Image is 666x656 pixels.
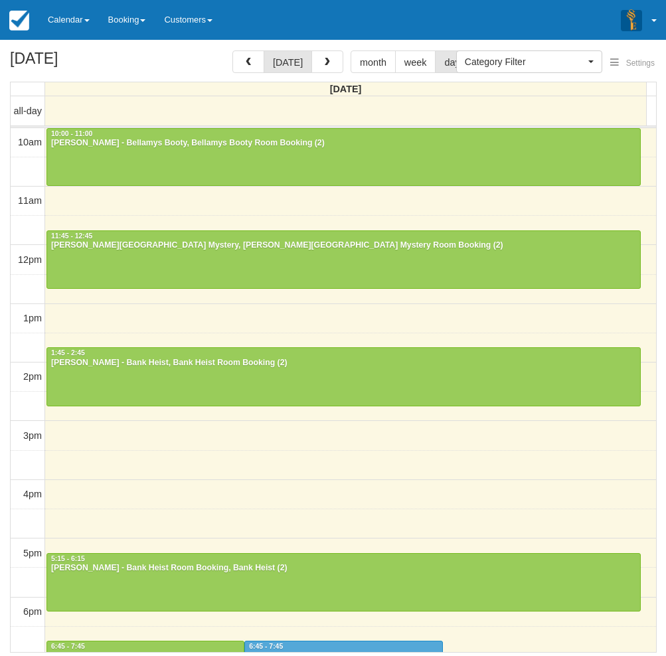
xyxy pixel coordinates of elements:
button: week [395,50,436,73]
h2: [DATE] [10,50,178,75]
span: Category Filter [465,55,585,68]
img: checkfront-main-nav-mini-logo.png [9,11,29,31]
span: 2pm [23,371,42,382]
button: Category Filter [456,50,602,73]
span: 6pm [23,606,42,617]
div: [PERSON_NAME] - Bank Heist, Bank Heist Room Booking (2) [50,358,637,369]
span: 11:45 - 12:45 [51,232,92,240]
span: Settings [626,58,655,68]
button: [DATE] [264,50,312,73]
button: day [435,50,469,73]
button: month [351,50,396,73]
div: [PERSON_NAME] - Bank Heist Room Booking, Bank Heist (2) [50,563,637,574]
span: 4pm [23,489,42,499]
a: 1:45 - 2:45[PERSON_NAME] - Bank Heist, Bank Heist Room Booking (2) [46,347,641,406]
span: 1:45 - 2:45 [51,349,85,357]
span: 5:15 - 6:15 [51,555,85,562]
span: 10am [18,137,42,147]
span: all-day [14,106,42,116]
span: [DATE] [330,84,362,94]
img: A3 [621,9,642,31]
button: Settings [602,54,663,73]
a: 11:45 - 12:45[PERSON_NAME][GEOGRAPHIC_DATA] Mystery, [PERSON_NAME][GEOGRAPHIC_DATA] Mystery Room ... [46,230,641,289]
a: 5:15 - 6:15[PERSON_NAME] - Bank Heist Room Booking, Bank Heist (2) [46,553,641,612]
div: [PERSON_NAME][GEOGRAPHIC_DATA] Mystery, [PERSON_NAME][GEOGRAPHIC_DATA] Mystery Room Booking (2) [50,240,637,251]
span: 5pm [23,548,42,558]
span: 1pm [23,313,42,323]
span: 3pm [23,430,42,441]
span: 12pm [18,254,42,265]
span: 6:45 - 7:45 [249,643,283,650]
div: [PERSON_NAME] - Bellamys Booty, Bellamys Booty Room Booking (2) [50,138,637,149]
span: 10:00 - 11:00 [51,130,92,137]
span: 11am [18,195,42,206]
a: 10:00 - 11:00[PERSON_NAME] - Bellamys Booty, Bellamys Booty Room Booking (2) [46,128,641,187]
span: 6:45 - 7:45 [51,643,85,650]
